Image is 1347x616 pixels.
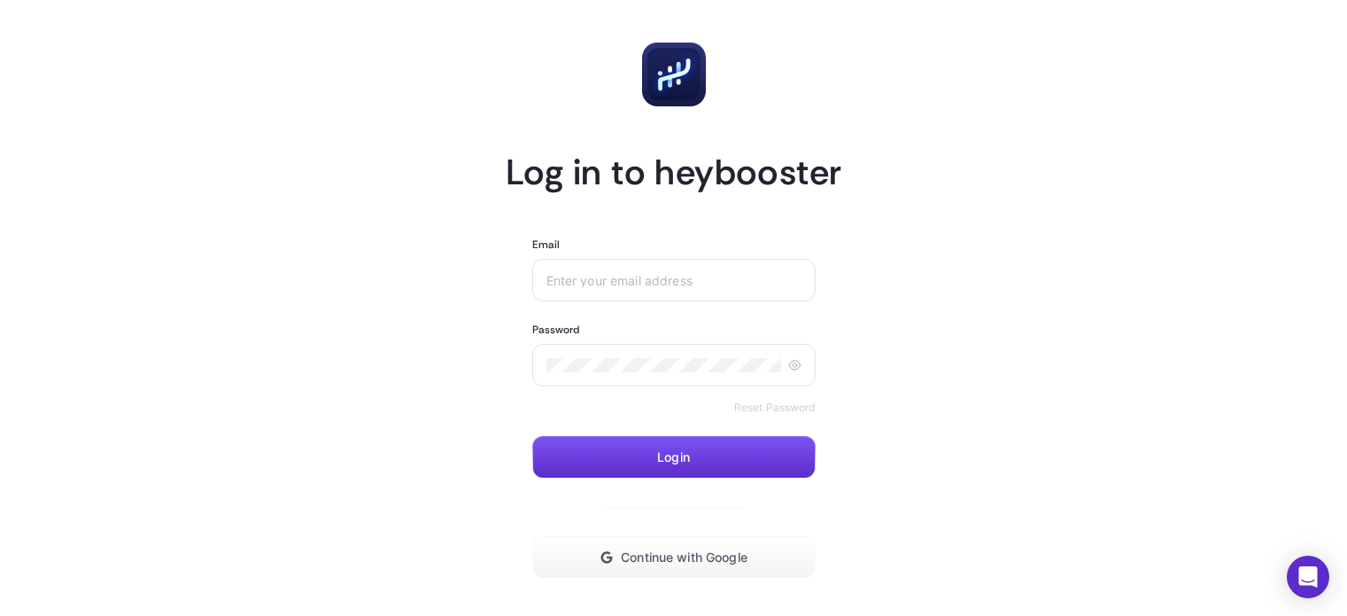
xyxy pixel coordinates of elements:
[532,323,580,337] label: Password
[657,450,690,464] span: Login
[532,238,561,252] label: Email
[1287,556,1329,598] div: Open Intercom Messenger
[532,436,816,479] button: Login
[546,273,801,287] input: Enter your email address
[734,401,816,415] a: Reset Password
[506,149,842,195] h1: Log in to heybooster
[621,550,747,565] span: Continue with Google
[532,536,816,579] button: Continue with Google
